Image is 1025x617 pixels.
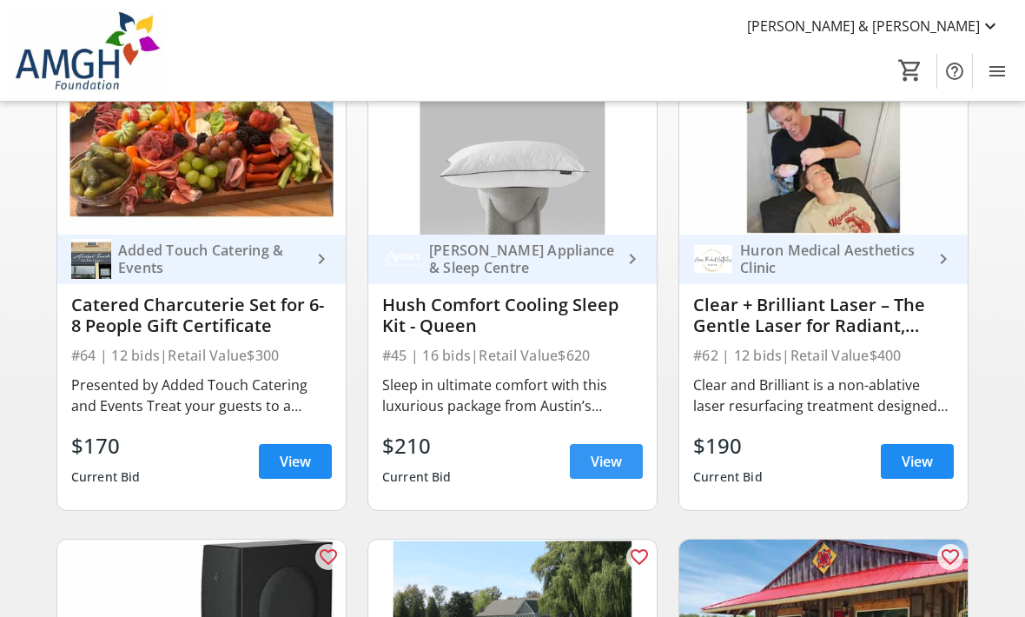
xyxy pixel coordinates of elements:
[733,242,933,276] div: Huron Medical Aesthetics Clinic
[733,12,1015,40] button: [PERSON_NAME] & [PERSON_NAME]
[693,343,954,368] div: #62 | 12 bids | Retail Value $400
[71,375,332,416] div: Presented by Added Touch Catering and Events Treat your guests to a beautifully curated charcuter...
[10,7,165,94] img: Alexandra Marine & General Hospital Foundation's Logo
[622,249,643,269] mat-icon: keyboard_arrow_right
[980,54,1015,89] button: Menu
[71,239,111,279] img: Added Touch Catering & Events
[111,242,311,276] div: Added Touch Catering & Events
[570,444,643,479] a: View
[382,239,422,279] img: Austin's Appliance & Sleep Centre
[881,444,954,479] a: View
[382,295,643,336] div: Hush Comfort Cooling Sleep Kit - Queen
[57,72,346,235] img: Catered Charcuterie Set for 6-8 People Gift Certificate
[693,430,763,461] div: $190
[693,239,733,279] img: Huron Medical Aesthetics Clinic
[368,235,657,284] a: Austin's Appliance & Sleep Centre[PERSON_NAME] Appliance & Sleep Centre
[368,72,657,235] img: Hush Comfort Cooling Sleep Kit - Queen
[382,375,643,416] div: Sleep in ultimate comfort with this luxurious package from Austin’s Appliance and Sleep Centre. I...
[693,295,954,336] div: Clear + Brilliant Laser – The Gentle Laser for Radiant, Youthful Skin
[937,54,972,89] button: Help
[259,444,332,479] a: View
[71,343,332,368] div: #64 | 12 bids | Retail Value $300
[71,295,332,336] div: Catered Charcuterie Set for 6-8 People Gift Certificate
[71,461,141,493] div: Current Bid
[895,55,926,86] button: Cart
[679,235,968,284] a: Huron Medical Aesthetics ClinicHuron Medical Aesthetics Clinic
[629,547,650,567] mat-icon: favorite_outline
[311,249,332,269] mat-icon: keyboard_arrow_right
[933,249,954,269] mat-icon: keyboard_arrow_right
[591,451,622,472] span: View
[71,430,141,461] div: $170
[902,451,933,472] span: View
[280,451,311,472] span: View
[747,16,980,36] span: [PERSON_NAME] & [PERSON_NAME]
[318,547,339,567] mat-icon: favorite_outline
[382,343,643,368] div: #45 | 16 bids | Retail Value $620
[57,235,346,284] a: Added Touch Catering & EventsAdded Touch Catering & Events
[693,461,763,493] div: Current Bid
[422,242,622,276] div: [PERSON_NAME] Appliance & Sleep Centre
[382,430,452,461] div: $210
[382,461,452,493] div: Current Bid
[693,375,954,416] div: Clear and Brilliant is a non-ablative laser resurfacing treatment designed to prevent early signs...
[679,72,968,235] img: Clear + Brilliant Laser – The Gentle Laser for Radiant, Youthful Skin
[940,547,961,567] mat-icon: favorite_outline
